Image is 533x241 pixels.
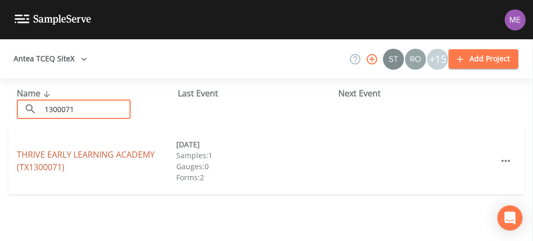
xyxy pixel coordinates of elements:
[382,49,404,70] div: Stan Porter
[15,15,91,25] img: logo
[176,172,336,183] div: Forms: 2
[449,49,518,69] button: Add Project
[9,49,91,69] button: Antea TCEQ SiteX
[338,87,499,100] div: Next Event
[176,139,336,150] div: [DATE]
[505,9,526,30] img: d4d65db7c401dd99d63b7ad86343d265
[41,100,131,119] input: Search Projects
[427,49,448,70] div: +15
[497,205,523,231] div: Open Intercom Messenger
[178,87,339,100] div: Last Event
[383,49,404,70] img: c0670e89e469b6405363224a5fca805c
[176,150,336,161] div: Samples: 1
[17,149,155,173] a: THRIVE EARLY LEARNING ACADEMY (TX1300071)
[404,49,427,70] div: Rodolfo Ramirez
[405,49,426,70] img: 7e5c62b91fde3b9fc00588adc1700c9a
[176,161,336,172] div: Gauges: 0
[17,87,53,99] span: Name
